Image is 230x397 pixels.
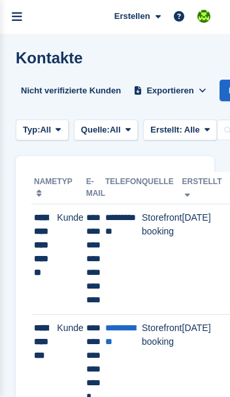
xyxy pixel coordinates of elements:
[197,10,210,23] img: Stefano
[182,177,222,198] a: Erstellt
[86,172,105,204] th: E-Mail
[40,123,51,136] span: All
[131,80,209,101] button: Exportieren
[16,119,69,141] button: Typ: All
[34,177,57,198] a: Name
[184,125,200,135] span: Alle
[74,119,138,141] button: Quelle: All
[143,119,217,141] button: Erstellt: Alle
[146,84,193,97] span: Exportieren
[57,204,86,315] td: Kunde
[16,80,126,101] a: Nicht verifizierte Kunden
[142,172,182,204] th: Quelle
[110,123,121,136] span: All
[142,204,182,315] td: Storefront booking
[182,204,222,315] td: [DATE]
[150,125,182,135] span: Erstellt:
[57,172,86,204] th: Typ
[23,123,40,136] span: Typ:
[114,10,150,23] span: Erstellen
[16,49,83,67] h1: Kontakte
[81,123,110,136] span: Quelle:
[105,172,142,204] th: Telefon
